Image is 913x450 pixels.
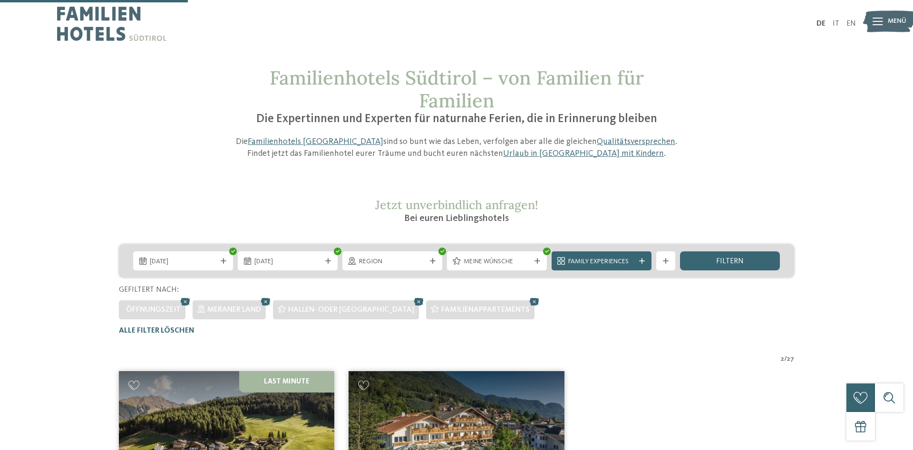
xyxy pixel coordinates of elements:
[248,137,383,146] a: Familienhotels [GEOGRAPHIC_DATA]
[150,257,216,267] span: [DATE]
[441,306,530,314] span: Familienappartements
[816,20,826,28] a: DE
[597,137,675,146] a: Qualitätsversprechen
[270,66,644,113] span: Familienhotels Südtirol – von Familien für Familien
[568,257,635,267] span: Family Experiences
[359,257,426,267] span: Region
[464,257,530,267] span: Meine Wünsche
[833,20,839,28] a: IT
[256,113,657,125] span: Die Expertinnen und Experten für naturnahe Ferien, die in Erinnerung bleiben
[781,354,784,364] span: 2
[503,149,664,158] a: Urlaub in [GEOGRAPHIC_DATA] mit Kindern
[888,17,906,26] span: Menü
[375,197,538,212] span: Jetzt unverbindlich anfragen!
[126,306,181,314] span: Öffnungszeit
[787,354,794,364] span: 27
[404,214,509,223] span: Bei euren Lieblingshotels
[846,20,856,28] a: EN
[119,327,194,335] span: Alle Filter löschen
[119,286,179,294] span: Gefiltert nach:
[207,306,261,314] span: Meraner Land
[231,136,682,160] p: Die sind so bunt wie das Leben, verfolgen aber alle die gleichen . Findet jetzt das Familienhotel...
[716,258,744,265] span: filtern
[784,354,787,364] span: /
[254,257,321,267] span: [DATE]
[288,306,414,314] span: Hallen- oder [GEOGRAPHIC_DATA]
